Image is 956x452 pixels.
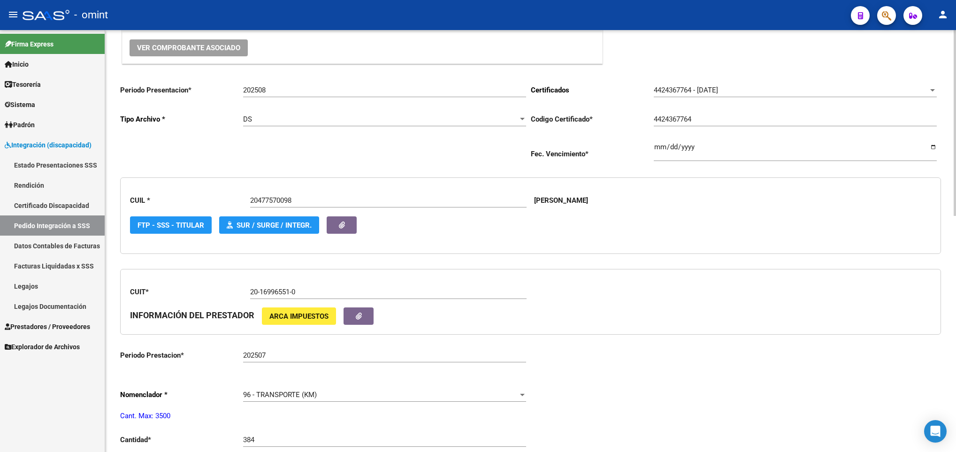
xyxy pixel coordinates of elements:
[5,59,29,69] span: Inicio
[5,342,80,352] span: Explorador de Archivos
[937,9,948,20] mat-icon: person
[531,85,654,95] p: Certificados
[924,420,947,443] div: Open Intercom Messenger
[5,79,41,90] span: Tesorería
[120,114,243,124] p: Tipo Archivo *
[243,115,252,123] span: DS
[237,221,312,230] span: SUR / SURGE / INTEGR.
[531,114,654,124] p: Codigo Certificado
[654,86,718,94] span: 4424367764 - [DATE]
[534,195,588,206] p: [PERSON_NAME]
[137,44,240,52] span: Ver Comprobante Asociado
[120,435,243,445] p: Cantidad
[5,140,92,150] span: Integración (discapacidad)
[219,216,319,234] button: SUR / SURGE / INTEGR.
[130,216,212,234] button: FTP - SSS - Titular
[5,100,35,110] span: Sistema
[5,120,35,130] span: Padrón
[130,287,250,297] p: CUIT
[130,195,250,206] p: CUIL *
[8,9,19,20] mat-icon: menu
[262,307,336,325] button: ARCA Impuestos
[269,312,329,321] span: ARCA Impuestos
[120,390,243,400] p: Nomenclador *
[130,39,248,56] button: Ver Comprobante Asociado
[531,149,654,159] p: Fec. Vencimiento
[120,411,531,421] p: Cant. Max: 3500
[243,391,317,399] span: 96 - TRANSPORTE (KM)
[120,350,243,360] p: Periodo Prestacion
[120,85,243,95] p: Periodo Presentacion
[5,39,54,49] span: Firma Express
[130,309,254,322] h3: INFORMACIÓN DEL PRESTADOR
[74,5,108,25] span: - omint
[5,322,90,332] span: Prestadores / Proveedores
[138,221,204,230] span: FTP - SSS - Titular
